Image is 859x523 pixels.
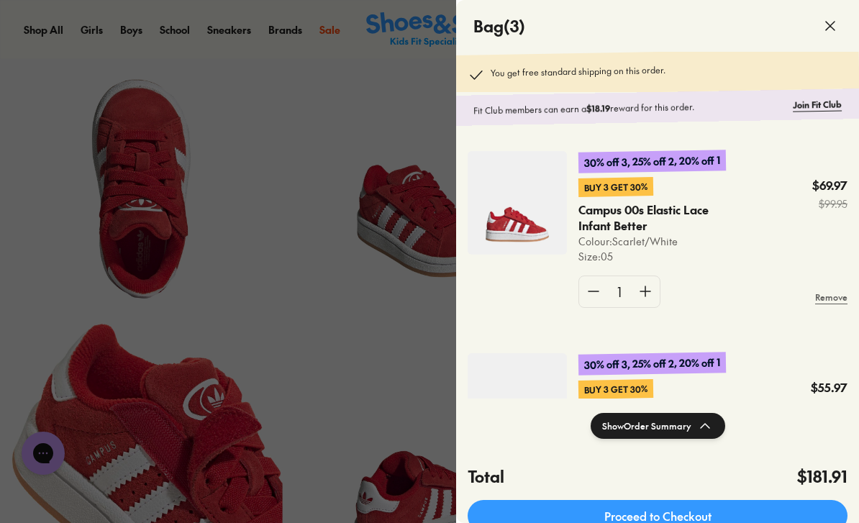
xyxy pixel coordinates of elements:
[578,352,726,376] p: 30% off 3, 25% off 2, 20% off 1
[797,465,847,488] h4: $181.91
[468,151,567,255] img: 4-548049.jpg
[578,177,653,197] p: Buy 3 Get 30%
[468,353,567,457] img: 4-561192.jpg
[811,380,847,396] p: $55.97
[578,150,726,173] p: 30% off 3, 25% off 2, 20% off 1
[491,63,665,83] p: You get free standard shipping on this order.
[591,413,725,439] button: ShowOrder Summary
[608,276,631,307] div: 1
[468,465,504,488] h4: Total
[473,99,787,117] p: Fit Club members can earn a reward for this order.
[793,98,842,112] a: Join Fit Club
[578,249,780,264] p: Size : 05
[473,14,525,38] h4: Bag ( 3 )
[812,178,847,194] p: $69.97
[811,399,847,414] s: $79.95
[7,5,50,48] button: Gorgias live chat
[578,379,653,399] p: Buy 3 Get 30%
[812,196,847,212] s: $99.95
[586,102,610,114] b: $18.19
[578,234,780,249] p: Colour: Scarlet/White
[578,202,740,234] p: Campus 00s Elastic Lace Infant Better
